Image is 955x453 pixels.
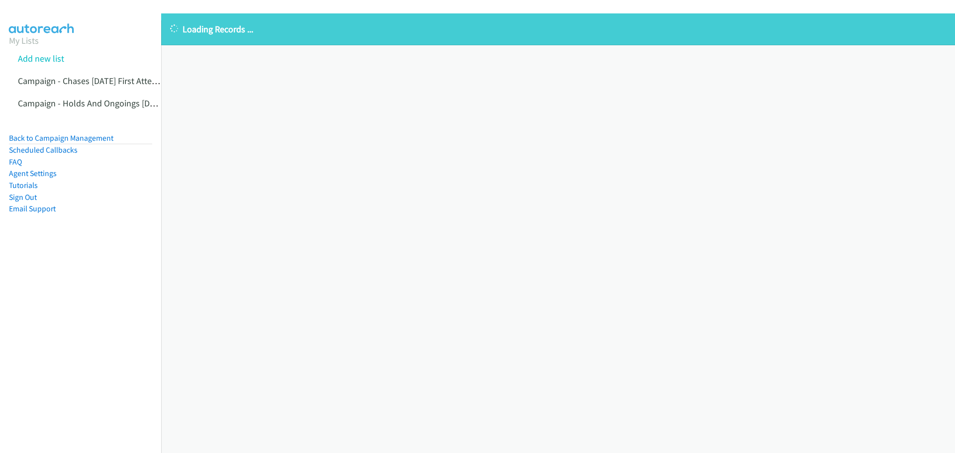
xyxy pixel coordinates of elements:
a: My Lists [9,35,39,46]
a: Scheduled Callbacks [9,145,78,155]
a: Campaign - Holds And Ongoings [DATE] [18,97,166,109]
a: Back to Campaign Management [9,133,113,143]
a: Agent Settings [9,169,57,178]
a: Sign Out [9,192,37,202]
a: Tutorials [9,181,38,190]
a: FAQ [9,157,22,167]
a: Campaign - Chases [DATE] First Attempt [18,75,167,87]
a: Add new list [18,53,64,64]
a: Email Support [9,204,56,213]
p: Loading Records ... [170,22,946,36]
